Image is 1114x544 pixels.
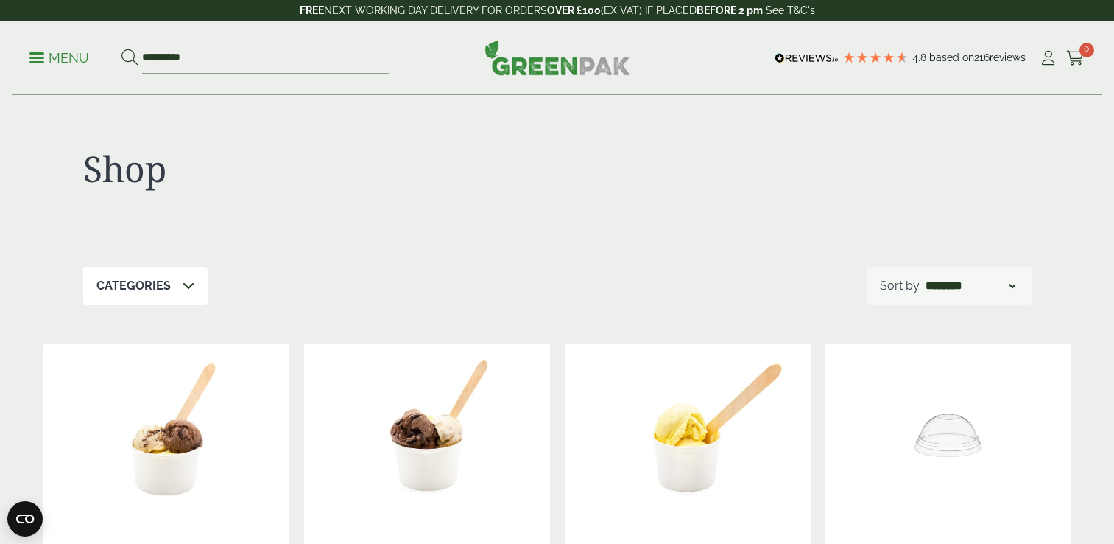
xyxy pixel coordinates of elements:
a: See T&C's [766,4,815,16]
i: My Account [1039,51,1057,66]
div: 4.79 Stars [842,51,909,64]
span: 0 [1079,43,1094,57]
button: Open CMP widget [7,501,43,537]
h1: Shop [83,147,557,190]
img: 4oz 1 Scoop Ice Cream Container with Ice Cream [565,344,811,528]
img: GreenPak Supplies [484,40,630,75]
img: 4oz Ice Cream lid [825,344,1071,528]
strong: OVER £100 [547,4,601,16]
i: Cart [1066,51,1085,66]
strong: BEFORE 2 pm [697,4,763,16]
span: 4.8 [912,52,929,63]
select: Shop order [923,277,1018,295]
a: Menu [29,49,89,64]
a: 0 [1066,47,1085,69]
img: REVIEWS.io [775,53,839,63]
img: 8oz 3 Scoop Ice Cream Container with Ice Cream [43,344,289,528]
p: Sort by [880,277,920,295]
p: Categories [96,277,171,295]
img: 6oz 2 Scoop Ice Cream Container with Ice Cream [304,344,550,528]
strong: FREE [300,4,324,16]
p: Menu [29,49,89,67]
span: 216 [974,52,990,63]
span: Based on [929,52,974,63]
span: reviews [990,52,1026,63]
